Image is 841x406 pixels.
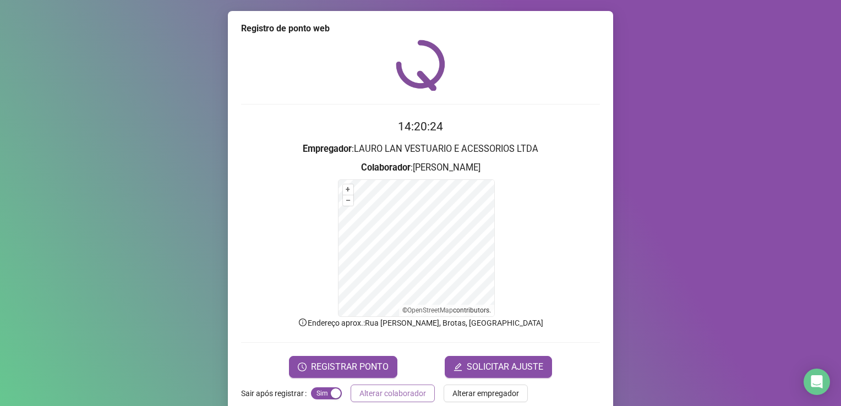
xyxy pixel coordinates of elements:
span: clock-circle [298,363,307,371]
a: OpenStreetMap [407,306,453,314]
time: 14:20:24 [398,120,443,133]
button: – [343,195,353,206]
button: Alterar empregador [444,385,528,402]
div: Open Intercom Messenger [804,369,830,395]
button: editSOLICITAR AJUSTE [445,356,552,378]
span: Alterar empregador [452,387,519,399]
h3: : [PERSON_NAME] [241,161,600,175]
p: Endereço aprox. : Rua [PERSON_NAME], Brotas, [GEOGRAPHIC_DATA] [241,317,600,329]
div: Registro de ponto web [241,22,600,35]
button: REGISTRAR PONTO [289,356,397,378]
span: SOLICITAR AJUSTE [467,360,543,374]
label: Sair após registrar [241,385,311,402]
h3: : LAURO LAN VESTUARIO E ACESSORIOS LTDA [241,142,600,156]
img: QRPoint [396,40,445,91]
li: © contributors. [402,306,491,314]
span: info-circle [298,317,308,327]
strong: Colaborador [361,162,411,173]
strong: Empregador [303,144,352,154]
button: Alterar colaborador [351,385,435,402]
span: edit [454,363,462,371]
span: REGISTRAR PONTO [311,360,389,374]
button: + [343,184,353,195]
span: Alterar colaborador [359,387,426,399]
